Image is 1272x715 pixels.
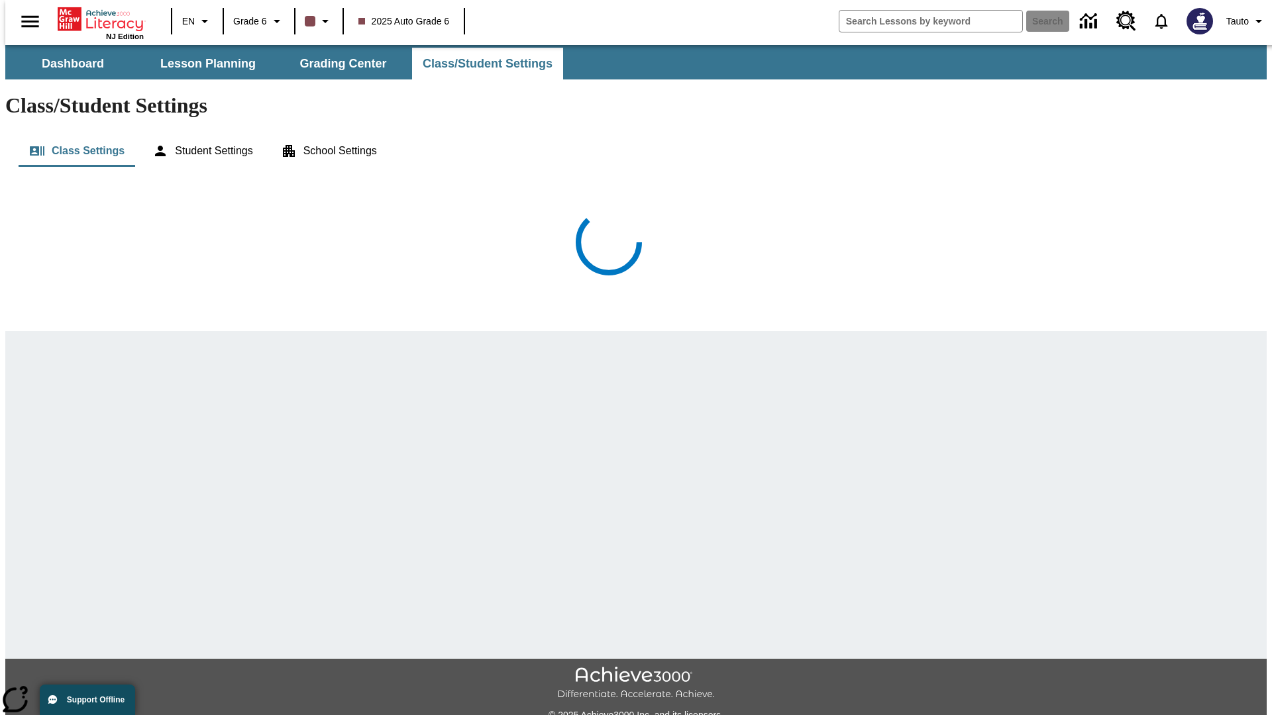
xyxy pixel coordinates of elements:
span: NJ Edition [106,32,144,40]
button: Lesson Planning [142,48,274,79]
span: EN [182,15,195,28]
span: Support Offline [67,695,125,704]
a: Home [58,6,144,32]
h1: Class/Student Settings [5,93,1267,118]
img: Achieve3000 Differentiate Accelerate Achieve [557,667,715,700]
button: Profile/Settings [1221,9,1272,33]
a: Notifications [1144,4,1179,38]
button: Support Offline [40,685,135,715]
button: School Settings [270,135,388,167]
button: Class/Student Settings [412,48,563,79]
span: 2025 Auto Grade 6 [358,15,450,28]
span: Grade 6 [233,15,267,28]
span: Tauto [1226,15,1249,28]
div: SubNavbar [5,45,1267,79]
img: Avatar [1187,8,1213,34]
a: Data Center [1072,3,1108,40]
button: Grade: Grade 6, Select a grade [228,9,290,33]
button: Student Settings [142,135,263,167]
input: search field [839,11,1022,32]
a: Resource Center, Will open in new tab [1108,3,1144,39]
button: Dashboard [7,48,139,79]
div: SubNavbar [5,48,564,79]
div: Home [58,5,144,40]
button: Language: EN, Select a language [176,9,219,33]
button: Class Settings [19,135,135,167]
div: Class/Student Settings [19,135,1253,167]
button: Open side menu [11,2,50,41]
button: Class color is dark brown. Change class color [299,9,339,33]
button: Grading Center [277,48,409,79]
button: Select a new avatar [1179,4,1221,38]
